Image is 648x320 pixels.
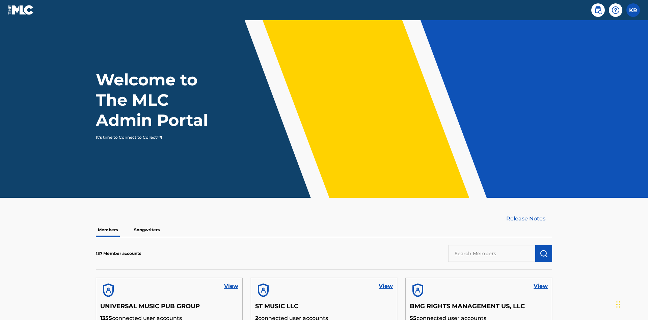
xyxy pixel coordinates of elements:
a: View [224,282,238,290]
a: Release Notes [506,215,552,223]
p: Songwriters [132,223,162,237]
img: MLC Logo [8,5,34,15]
a: Public Search [591,3,605,17]
h5: BMG RIGHTS MANAGEMENT US, LLC [410,302,548,314]
h1: Welcome to The MLC Admin Portal [96,70,222,130]
h5: UNIVERSAL MUSIC PUB GROUP [100,302,238,314]
a: View [534,282,548,290]
div: Help [609,3,622,17]
p: Members [96,223,120,237]
input: Search Members [448,245,535,262]
h5: ST MUSIC LLC [255,302,393,314]
a: View [379,282,393,290]
img: help [612,6,620,14]
p: It's time to Connect to Collect™! [96,134,213,140]
img: account [255,282,271,298]
div: Drag [616,294,620,315]
img: search [594,6,602,14]
iframe: Chat Widget [614,288,648,320]
img: account [410,282,426,298]
p: 137 Member accounts [96,250,141,257]
img: account [100,282,116,298]
div: User Menu [626,3,640,17]
img: Search Works [540,249,548,258]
